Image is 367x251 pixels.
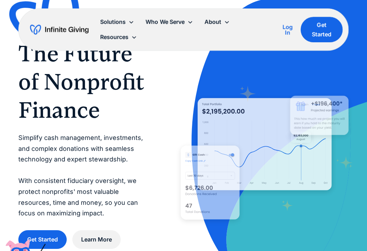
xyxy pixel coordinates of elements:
a: Learn More [72,230,121,249]
div: Solutions [100,17,126,27]
img: nonprofit donation platform [198,98,332,191]
a: Log In [280,23,295,37]
div: Log In [280,24,295,35]
div: Resources [100,32,128,42]
p: Simplify cash management, investments, and complex donations with seamless technology and expert ... [18,133,152,219]
img: donation software for nonprofits [181,146,239,220]
div: Solutions [94,14,140,30]
a: Get Started [18,230,67,249]
div: Who We Serve [145,17,185,27]
img: fundraising star [336,156,353,169]
div: Who We Serve [140,14,199,30]
a: home [30,24,89,35]
div: Resources [94,30,143,45]
div: About [199,14,235,30]
div: About [204,17,221,27]
a: Get Started [301,17,343,42]
h1: The Future of Nonprofit Finance [18,39,152,124]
